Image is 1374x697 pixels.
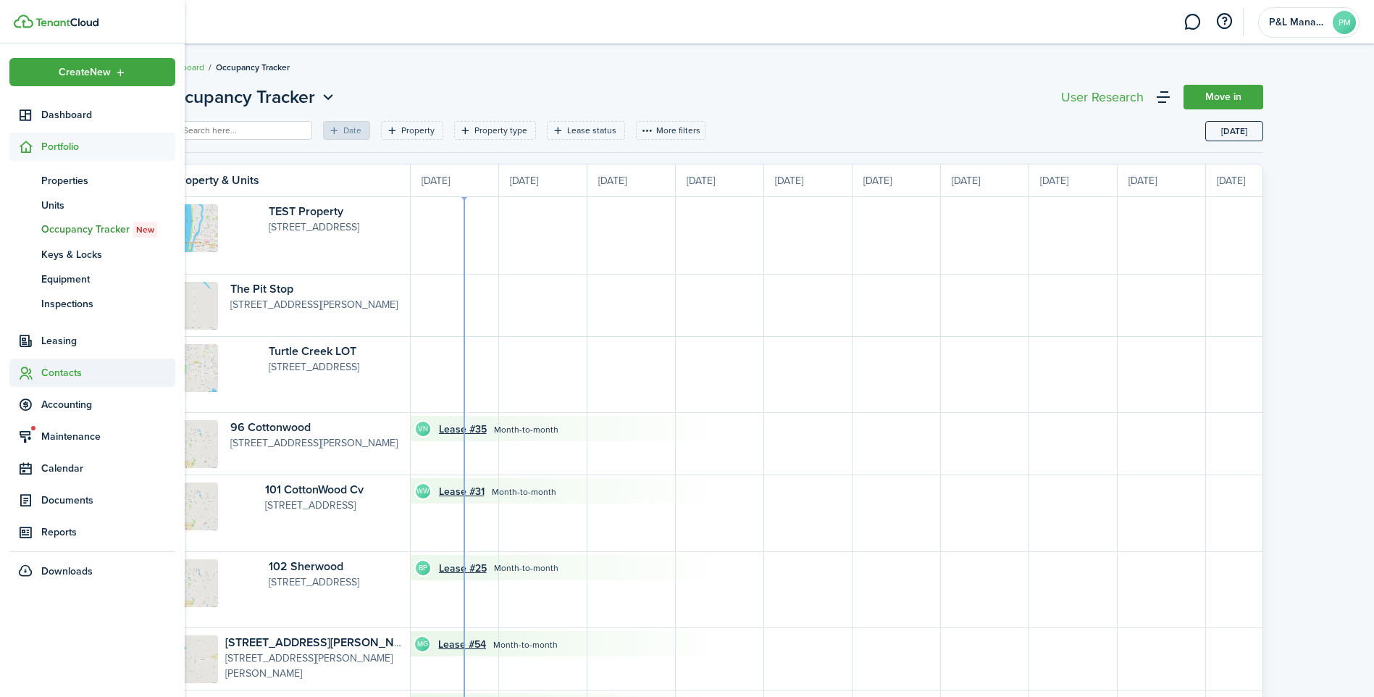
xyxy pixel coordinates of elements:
[1178,4,1206,41] a: Messaging
[41,365,175,380] span: Contacts
[136,223,154,236] span: New
[1184,85,1263,109] a: Move in
[381,121,443,140] filter-tag: Open filter
[454,121,536,140] filter-tag: Open filter
[853,164,941,196] div: [DATE]
[9,58,175,86] button: Open menu
[9,217,175,242] a: Occupancy TrackerNew
[9,267,175,291] a: Equipment
[9,193,175,217] a: Units
[265,498,403,513] p: [STREET_ADDRESS]
[230,280,293,297] a: The Pit Stop
[1269,17,1327,28] span: P&L Management Co LLC
[216,61,290,74] span: Occupancy Tracker
[416,484,430,498] avatar-text: WW
[676,164,764,196] div: [DATE]
[1057,87,1147,107] button: User Research
[170,420,218,468] img: Property avatar
[411,164,499,196] div: [DATE]
[41,107,175,122] span: Dashboard
[9,291,175,316] a: Inspections
[439,422,487,437] a: Lease #35
[547,121,625,140] filter-tag: Open filter
[474,124,527,137] filter-tag-label: Property type
[41,173,175,188] span: Properties
[41,397,175,412] span: Accounting
[41,198,175,213] span: Units
[494,423,558,436] time: Month-to-month
[494,638,558,651] time: Month-to-month
[230,419,311,435] a: 96 Cottonwood
[587,164,676,196] div: [DATE]
[439,637,487,652] a: Lease #54
[162,84,338,110] button: Occupancy Tracker
[764,164,853,196] div: [DATE]
[416,561,430,575] avatar-text: BP
[170,204,218,252] img: Property avatar
[162,84,315,110] span: Occupancy Tracker
[170,635,218,683] img: Property avatar
[1205,121,1263,141] button: Today
[230,435,403,451] p: [STREET_ADDRESS][PERSON_NAME]
[401,124,435,137] filter-tag-label: Property
[41,272,175,287] span: Equipment
[492,485,556,498] time: Month-to-month
[416,422,430,436] avatar-text: VN
[439,484,485,499] a: Lease #31
[1206,164,1294,196] div: [DATE]
[170,282,218,330] img: Property avatar
[41,333,175,348] span: Leasing
[174,172,259,189] timeline-board-header-title: Property & Units
[225,634,421,651] a: [STREET_ADDRESS][PERSON_NAME]
[1029,164,1118,196] div: [DATE]
[269,558,343,575] a: 102 Sherwood
[225,651,403,681] p: [STREET_ADDRESS][PERSON_NAME][PERSON_NAME]
[41,247,175,262] span: Keys & Locks
[41,222,175,238] span: Occupancy Tracker
[269,343,356,359] a: Turtle Creek LOT
[35,18,99,27] img: TenantCloud
[170,483,218,530] img: Property avatar
[170,559,218,607] img: Property avatar
[941,164,1029,196] div: [DATE]
[162,84,338,110] button: Open menu
[269,575,403,590] p: [STREET_ADDRESS]
[41,564,93,579] span: Downloads
[494,562,558,575] time: Month-to-month
[636,121,705,140] button: More filters
[59,67,111,78] span: Create New
[230,297,403,312] p: [STREET_ADDRESS][PERSON_NAME]
[14,14,33,28] img: TenantCloud
[41,525,175,540] span: Reports
[180,124,307,138] input: Search here...
[439,561,487,576] a: Lease #25
[1118,164,1206,196] div: [DATE]
[1212,9,1236,34] button: Open resource center
[9,242,175,267] a: Keys & Locks
[170,344,218,392] img: Property avatar
[41,139,175,154] span: Portfolio
[269,203,343,220] a: TEST Property
[269,220,403,235] p: [STREET_ADDRESS]
[499,164,587,196] div: [DATE]
[9,518,175,546] a: Reports
[1333,11,1356,34] avatar-text: PM
[1061,91,1144,104] div: User Research
[9,168,175,193] a: Properties
[416,637,430,651] avatar-text: MG
[265,481,364,498] a: 101 CottonWood Cv
[41,461,175,476] span: Calendar
[9,101,175,129] a: Dashboard
[41,296,175,312] span: Inspections
[41,429,175,444] span: Maintenance
[41,493,175,508] span: Documents
[269,359,403,375] p: [STREET_ADDRESS]
[567,124,616,137] filter-tag-label: Lease status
